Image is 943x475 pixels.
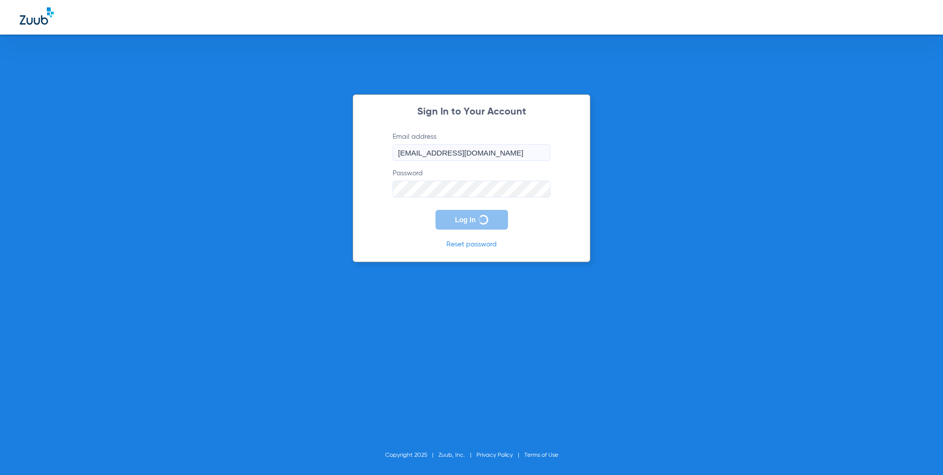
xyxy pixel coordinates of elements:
[438,450,476,460] li: Zuub, Inc.
[446,241,497,248] a: Reset password
[378,107,565,117] h2: Sign In to Your Account
[435,210,508,230] button: Log In
[476,452,513,458] a: Privacy Policy
[524,452,558,458] a: Terms of Use
[393,132,550,161] label: Email address
[393,181,550,198] input: Password
[894,428,943,475] iframe: Chat Widget
[20,7,54,25] img: Zuub Logo
[393,144,550,161] input: Email address
[385,450,438,460] li: Copyright 2025
[393,168,550,198] label: Password
[455,216,476,224] span: Log In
